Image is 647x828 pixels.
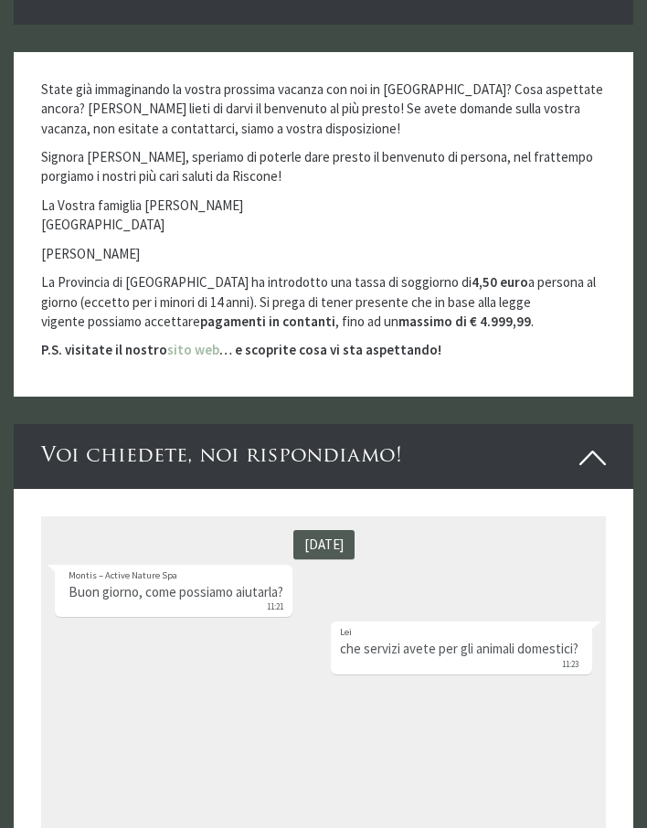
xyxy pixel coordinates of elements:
[27,52,242,66] div: Montis – Active Nature Spa
[27,85,242,97] small: 11:21
[41,196,606,235] p: La Vostra famiglia [PERSON_NAME] [GEOGRAPHIC_DATA]
[299,109,537,122] div: Lei
[14,48,251,101] div: Buon giorno, come possiamo aiutarla?
[398,313,531,330] strong: massimo di € 4.999,99
[41,80,606,138] p: State già immaginando la vostra prossima vacanza con noi in [GEOGRAPHIC_DATA]? Cosa aspettate anc...
[200,313,335,330] strong: pagamenti in contanti
[41,244,606,263] p: [PERSON_NAME]
[167,341,219,358] a: sito web
[299,143,537,154] small: 11:23
[472,273,528,291] strong: 4,50 euro
[41,341,441,358] strong: P.S. visitate il nostro … e scoprite cosa vi sta aspettando!
[290,105,551,157] div: che servizi avete per gli animali domestici?
[465,482,566,514] button: Invia
[41,147,606,186] p: Signora [PERSON_NAME], speriamo di poterle dare presto il benvenuto di persona, nel frattempo por...
[252,14,313,43] div: [DATE]
[41,272,606,331] p: La Provincia di [GEOGRAPHIC_DATA] ha introdotto una tassa di soggiorno di a persona al giorno (ec...
[14,424,633,489] div: Voi chiedete, noi rispondiamo!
